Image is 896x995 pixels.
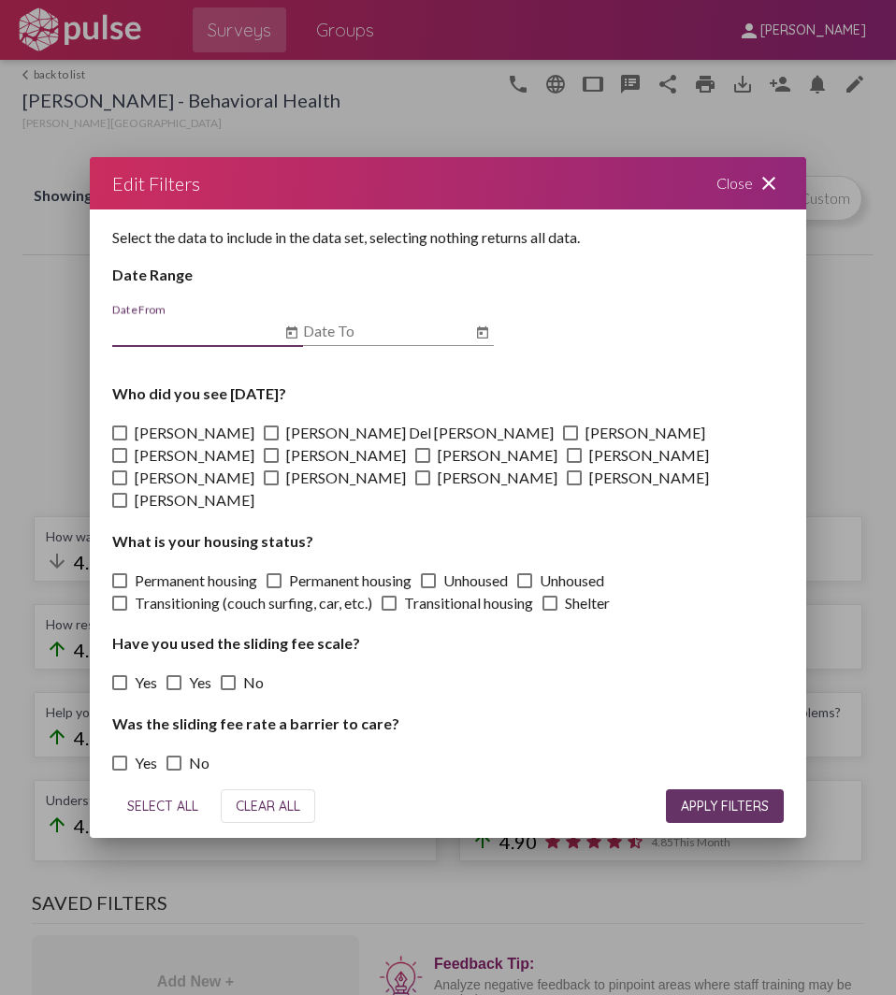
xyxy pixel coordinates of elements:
span: CLEAR ALL [236,798,300,815]
span: No [189,752,210,774]
button: Open calendar [281,322,303,344]
span: Shelter [565,592,610,614]
div: Close [694,157,806,209]
span: [PERSON_NAME] [589,467,709,489]
h4: Date Range [112,266,784,283]
span: Unhoused [540,570,604,592]
span: [PERSON_NAME] [135,489,254,512]
h4: Was the sliding fee rate a barrier to care? [112,714,784,732]
span: Permanent housing [289,570,412,592]
mat-icon: close [758,172,780,195]
span: [PERSON_NAME] [135,444,254,467]
h4: What is your housing status? [112,532,784,550]
span: Yes [189,671,211,694]
span: SELECT ALL [127,798,198,815]
span: [PERSON_NAME] [438,444,557,467]
span: No [243,671,264,694]
button: APPLY FILTERS [666,789,784,823]
div: Edit Filters [112,168,200,198]
span: Permanent housing [135,570,257,592]
span: Select the data to include in the data set, selecting nothing returns all data. [112,228,580,246]
span: APPLY FILTERS [681,798,769,815]
span: [PERSON_NAME] [585,422,705,444]
button: CLEAR ALL [221,789,315,823]
span: [PERSON_NAME] [135,467,254,489]
span: [PERSON_NAME] [589,444,709,467]
button: SELECT ALL [112,789,213,823]
span: [PERSON_NAME] Del [PERSON_NAME] [286,422,554,444]
button: Open calendar [471,322,494,344]
h4: Have you used the sliding fee scale? [112,634,784,652]
span: Transitional housing [404,592,533,614]
span: [PERSON_NAME] [135,422,254,444]
span: Yes [135,752,157,774]
span: Unhoused [443,570,508,592]
h4: Who did you see [DATE]? [112,384,784,402]
span: [PERSON_NAME] [286,444,406,467]
span: Transitioning (couch surfing, car, etc.) [135,592,372,614]
span: Yes [135,671,157,694]
span: [PERSON_NAME] [286,467,406,489]
span: [PERSON_NAME] [438,467,557,489]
